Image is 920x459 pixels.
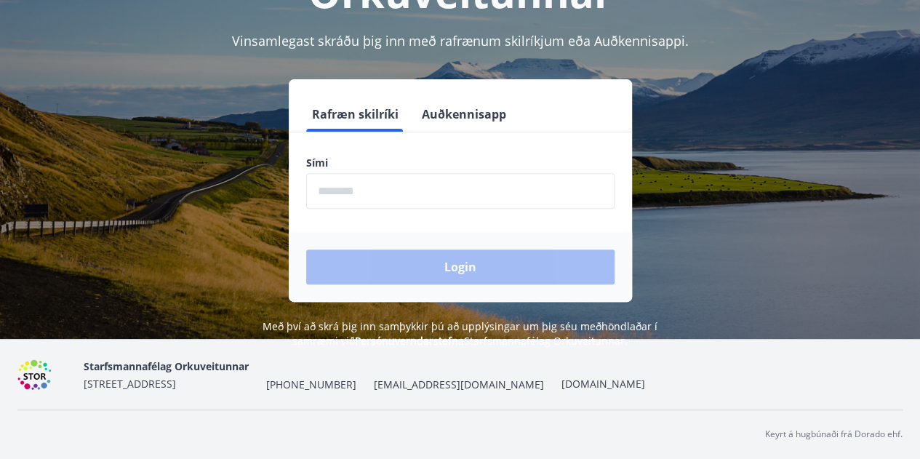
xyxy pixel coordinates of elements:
[84,359,249,373] span: Starfsmannafélag Orkuveitunnar
[84,377,176,391] span: [STREET_ADDRESS]
[765,428,903,441] p: Keyrt á hugbúnaði frá Dorado ehf.
[17,359,72,391] img: 6gDcfMXiVBXXG0H6U6eM60D7nPrsl9g1x4qDF8XG.png
[232,32,689,49] span: Vinsamlegast skráðu þig inn með rafrænum skilríkjum eða Auðkennisappi.
[416,97,512,132] button: Auðkennisapp
[561,377,645,391] a: [DOMAIN_NAME]
[306,97,404,132] button: Rafræn skilríki
[306,156,615,170] label: Sími
[263,319,657,348] span: Með því að skrá þig inn samþykkir þú að upplýsingar um þig séu meðhöndlaðar í samræmi við Starfsm...
[374,378,544,392] span: [EMAIL_ADDRESS][DOMAIN_NAME]
[266,378,356,392] span: [PHONE_NUMBER]
[355,334,464,348] a: Persónuverndarstefna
